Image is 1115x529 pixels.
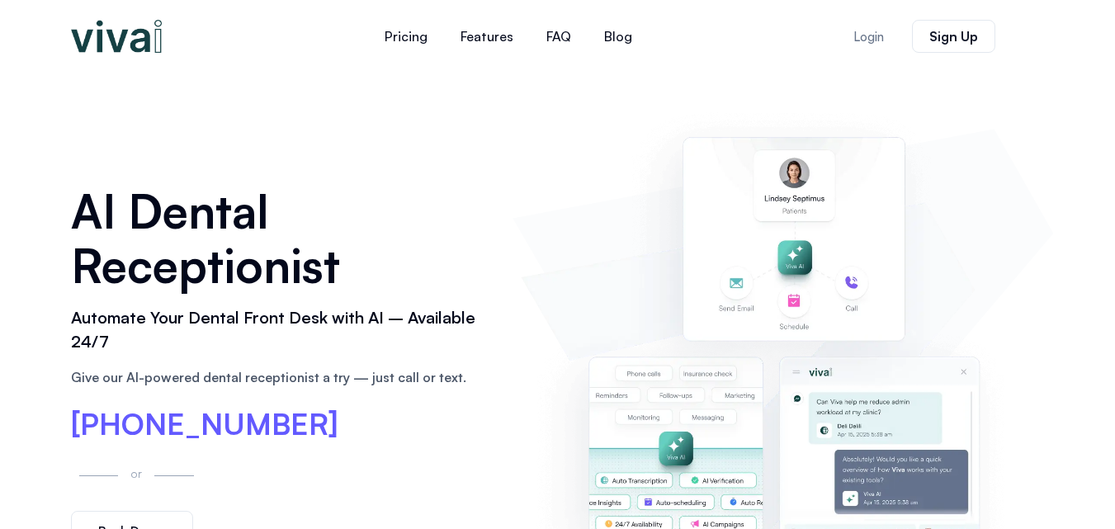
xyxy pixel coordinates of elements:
span: Login [853,31,884,43]
a: Blog [588,17,649,56]
h2: Automate Your Dental Front Desk with AI – Available 24/7 [71,306,497,354]
a: Login [834,21,904,53]
a: Pricing [368,17,444,56]
h1: AI Dental Receptionist [71,183,497,292]
p: Give our AI-powered dental receptionist a try — just call or text. [71,367,497,387]
p: or [126,464,146,483]
a: Features [444,17,530,56]
span: Sign Up [929,30,978,43]
nav: Menu [269,17,748,56]
a: Sign Up [912,20,995,53]
a: [PHONE_NUMBER] [71,409,338,439]
a: FAQ [530,17,588,56]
